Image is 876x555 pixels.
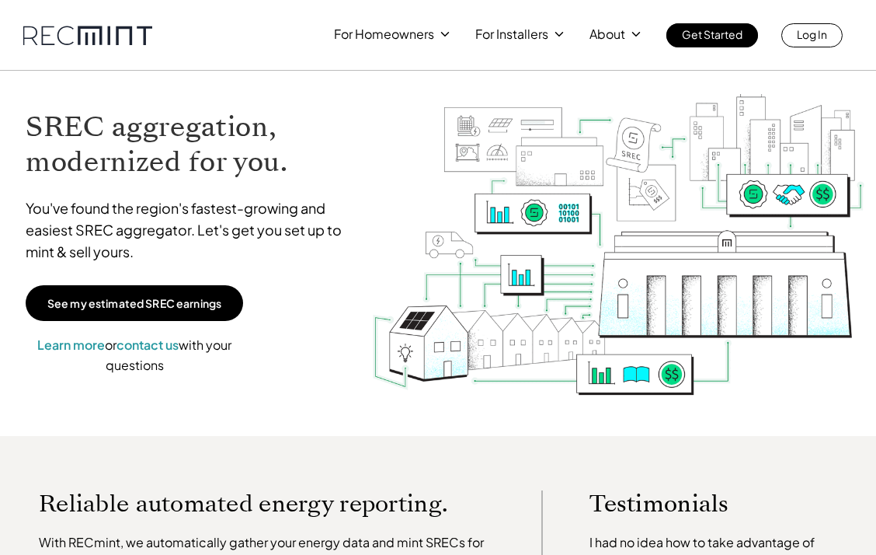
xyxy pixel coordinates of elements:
[26,197,356,263] p: You've found the region's fastest-growing and easiest SREC aggregator. Let's get you set up to mi...
[682,23,742,45] p: Get Started
[797,23,827,45] p: Log In
[781,23,843,47] a: Log In
[475,23,548,45] p: For Installers
[26,110,356,180] h1: SREC aggregation, modernized for you.
[371,51,866,449] img: RECmint value cycle
[26,335,243,375] p: or with your questions
[589,23,625,45] p: About
[47,296,221,310] p: See my estimated SREC earnings
[666,23,758,47] a: Get Started
[116,337,179,353] a: contact us
[37,337,105,353] a: Learn more
[39,490,495,518] p: Reliable automated energy reporting.
[589,490,818,518] p: Testimonials
[26,285,243,321] a: See my estimated SREC earnings
[334,23,434,45] p: For Homeowners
